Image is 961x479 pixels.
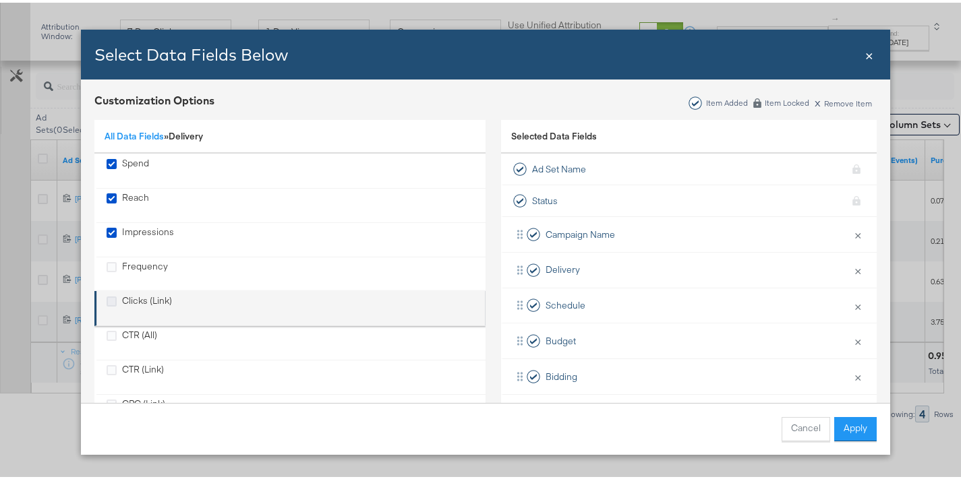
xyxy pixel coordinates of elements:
[94,90,214,106] div: Customization Options
[849,253,867,282] button: ×
[849,324,867,352] button: ×
[849,289,867,317] button: ×
[511,127,597,146] span: Selected Data Fields
[122,223,174,251] div: Impressions
[865,42,873,62] div: Close
[107,292,172,319] div: Clicks (Link)
[81,27,890,452] div: Bulk Add Locations Modal
[107,257,168,285] div: Frequency
[122,257,168,285] div: Frequency
[546,332,576,345] span: Budget
[546,368,577,381] span: Bidding
[122,154,149,182] div: Spend
[546,261,580,274] span: Delivery
[107,326,157,354] div: CTR (All)
[705,96,749,105] div: Item Added
[814,94,873,106] div: Remove Item
[834,414,877,439] button: Apply
[107,223,174,251] div: Impressions
[849,395,867,424] button: ×
[122,326,157,354] div: CTR (All)
[815,92,821,106] span: x
[546,226,615,238] span: Campaign Name
[122,189,149,216] div: Reach
[94,42,288,62] span: Select Data Fields Below
[122,395,165,422] div: CPC (Link)
[782,414,830,439] button: Cancel
[105,127,169,139] span: »
[849,218,867,246] button: ×
[105,127,164,139] a: All Data Fields
[546,296,585,309] span: Schedule
[532,160,586,173] span: Ad Set Name
[865,42,873,61] span: ×
[169,127,203,139] span: Delivery
[532,192,558,205] span: Status
[107,360,164,388] div: CTR (Link)
[849,360,867,388] button: ×
[764,96,810,105] div: Item Locked
[107,189,149,216] div: Reach
[107,154,149,182] div: Spend
[122,360,164,388] div: CTR (Link)
[122,292,172,319] div: Clicks (Link)
[107,395,165,422] div: CPC (Link)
